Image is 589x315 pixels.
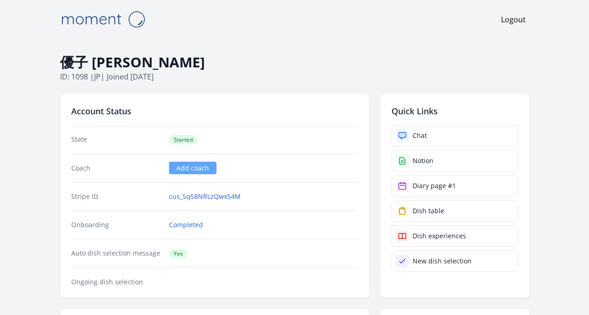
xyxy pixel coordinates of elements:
dt: Coach [71,164,162,173]
a: Chat [392,125,518,146]
a: Dish table [392,200,518,222]
a: Dish experiences [392,225,518,247]
div: Diary page #1 [413,181,456,190]
span: Yes [169,249,188,258]
dt: Stripe ID [71,192,162,201]
a: Completed [169,220,203,230]
p: ID: 1098 | | Joined [DATE] [60,71,529,82]
span: jp [94,72,101,82]
dt: Onboarding [71,220,162,230]
h2: Account Status [71,105,358,118]
img: Moment [56,7,149,31]
div: New dish selection [413,256,472,266]
a: Add coach [169,162,217,174]
a: Logout [501,14,526,25]
a: Diary page #1 [392,175,518,197]
div: Dish table [413,206,444,216]
a: Notion [392,150,518,171]
div: Chat [413,131,427,140]
h2: Quick Links [392,105,518,118]
dt: Auto dish selection message [71,249,162,258]
a: New dish selection [392,250,518,272]
h1: 優子 [PERSON_NAME] [60,53,529,71]
a: cus_SqS8NRLzQwx54M [169,192,241,201]
div: Dish experiences [413,231,466,241]
span: Started [169,135,197,144]
dt: State [71,135,162,144]
div: Notion [413,156,433,165]
dt: Ongoing dish selection [71,277,162,287]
